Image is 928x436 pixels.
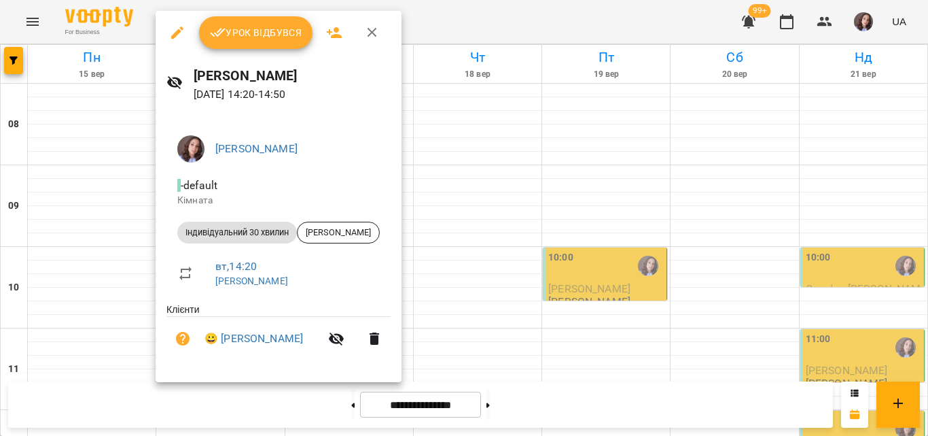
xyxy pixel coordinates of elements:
[166,322,199,355] button: Візит ще не сплачено. Додати оплату?
[177,135,204,163] img: 8e6d9769290247367f0f90eeedd3a5ee.jpg
[298,227,379,239] span: [PERSON_NAME]
[297,222,380,244] div: [PERSON_NAME]
[177,227,297,239] span: Індивідуальний 30 хвилин
[194,86,391,103] p: [DATE] 14:20 - 14:50
[210,24,302,41] span: Урок відбувся
[166,303,391,366] ul: Клієнти
[199,16,313,49] button: Урок відбувся
[215,275,288,286] a: [PERSON_NAME]
[204,331,303,347] a: 😀 [PERSON_NAME]
[177,194,380,207] p: Кімната
[215,260,257,273] a: вт , 14:20
[177,179,220,192] span: - default
[215,142,298,155] a: [PERSON_NAME]
[194,65,391,86] h6: [PERSON_NAME]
